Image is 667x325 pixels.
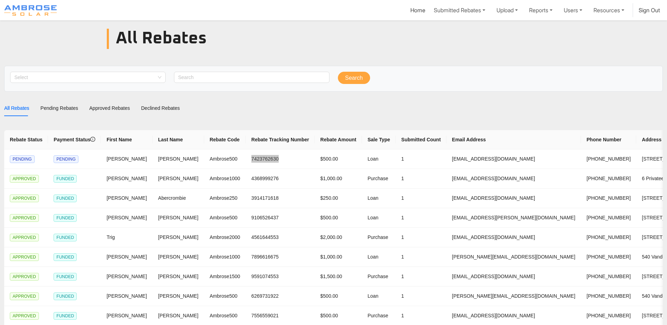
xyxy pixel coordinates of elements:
td: [PERSON_NAME] [153,287,204,306]
span: PENDING [10,155,35,163]
td: Loan [362,189,396,208]
td: $1,500.00 [315,267,362,287]
div: Declined Rebates [141,104,180,112]
div: Pending Rebates [41,104,78,112]
td: Ambrose500 [204,208,246,228]
td: 7423762630 [246,149,315,169]
td: $1,000.00 [315,247,362,267]
a: Resources [591,3,627,17]
td: Ambrose1000 [204,247,246,267]
td: Loan [362,247,396,267]
img: Program logo [4,5,57,16]
td: 1 [396,247,446,267]
h3: All Rebates [116,29,399,49]
td: [EMAIL_ADDRESS][DOMAIN_NAME] [446,267,581,287]
td: 1 [396,189,446,208]
td: Loan [362,149,396,169]
th: Email Address [446,130,581,149]
td: [PHONE_NUMBER] [581,149,636,169]
td: [PERSON_NAME] [101,267,152,287]
span: APPROVED [10,292,39,300]
span: FUNDED [54,253,77,261]
span: info-circle [90,137,95,142]
a: Users [561,3,585,17]
td: [PHONE_NUMBER] [581,247,636,267]
td: [EMAIL_ADDRESS][PERSON_NAME][DOMAIN_NAME] [446,208,581,228]
td: 7896616675 [246,247,315,267]
span: APPROVED [10,234,39,241]
td: [PERSON_NAME] [153,169,204,189]
td: 9591074553 [246,267,315,287]
td: Abercrombie [153,189,204,208]
td: [PERSON_NAME][EMAIL_ADDRESS][DOMAIN_NAME] [446,287,581,306]
td: Ambrose500 [204,149,246,169]
span: FUNDED [54,312,77,320]
td: [PERSON_NAME] [101,247,152,267]
span: FUNDED [54,292,77,300]
td: [EMAIL_ADDRESS][DOMAIN_NAME] [446,149,581,169]
span: FUNDED [54,195,77,202]
td: [PHONE_NUMBER] [581,228,636,247]
td: $1,000.00 [315,169,362,189]
td: $250.00 [315,189,362,208]
td: 1 [396,228,446,247]
th: Last Name [153,130,204,149]
a: Home [410,7,425,14]
td: Loan [362,287,396,306]
td: 1 [396,267,446,287]
td: Ambrose250 [204,189,246,208]
a: Upload [494,3,521,17]
span: FUNDED [54,234,77,241]
td: Ambrose1500 [204,267,246,287]
th: Rebate Amount [315,130,362,149]
td: Ambrose1000 [204,169,246,189]
td: $500.00 [315,287,362,306]
td: [PHONE_NUMBER] [581,208,636,228]
div: Payment Status [54,136,95,143]
th: Rebate Tracking Number [246,130,315,149]
td: [PHONE_NUMBER] [581,189,636,208]
td: [PERSON_NAME] [101,189,152,208]
td: 6269731922 [246,287,315,306]
div: All Rebates [4,104,29,112]
a: Submitted Rebates [431,3,488,17]
td: 1 [396,169,446,189]
td: $500.00 [315,208,362,228]
td: 1 [396,208,446,228]
td: [EMAIL_ADDRESS][DOMAIN_NAME] [446,228,581,247]
span: APPROVED [10,214,39,222]
td: [PERSON_NAME] [153,247,204,267]
td: [PERSON_NAME] [153,228,204,247]
a: Sign Out [639,7,660,14]
td: Loan [362,208,396,228]
th: First Name [101,130,152,149]
span: FUNDED [54,273,77,281]
td: [PERSON_NAME] [153,149,204,169]
td: [EMAIL_ADDRESS][DOMAIN_NAME] [446,169,581,189]
td: 1 [396,149,446,169]
td: [PHONE_NUMBER] [581,169,636,189]
td: $500.00 [315,149,362,169]
span: FUNDED [54,214,77,222]
td: [PHONE_NUMBER] [581,287,636,306]
span: FUNDED [54,175,77,183]
td: [EMAIL_ADDRESS][DOMAIN_NAME] [446,189,581,208]
span: APPROVED [10,195,39,202]
a: Reports [526,3,555,17]
td: Purchase [362,228,396,247]
td: [PERSON_NAME] [101,208,152,228]
td: [PERSON_NAME] [101,287,152,306]
td: [PERSON_NAME][EMAIL_ADDRESS][DOMAIN_NAME] [446,247,581,267]
td: 9106526437 [246,208,315,228]
span: APPROVED [10,253,39,261]
span: APPROVED [10,312,39,320]
span: APPROVED [10,175,39,183]
td: 3914171618 [246,189,315,208]
th: Phone Number [581,130,636,149]
td: $2,000.00 [315,228,362,247]
td: [PERSON_NAME] [101,149,152,169]
th: Sale Type [362,130,396,149]
td: [PERSON_NAME] [101,169,152,189]
span: PENDING [54,155,78,163]
td: [PERSON_NAME] [153,208,204,228]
